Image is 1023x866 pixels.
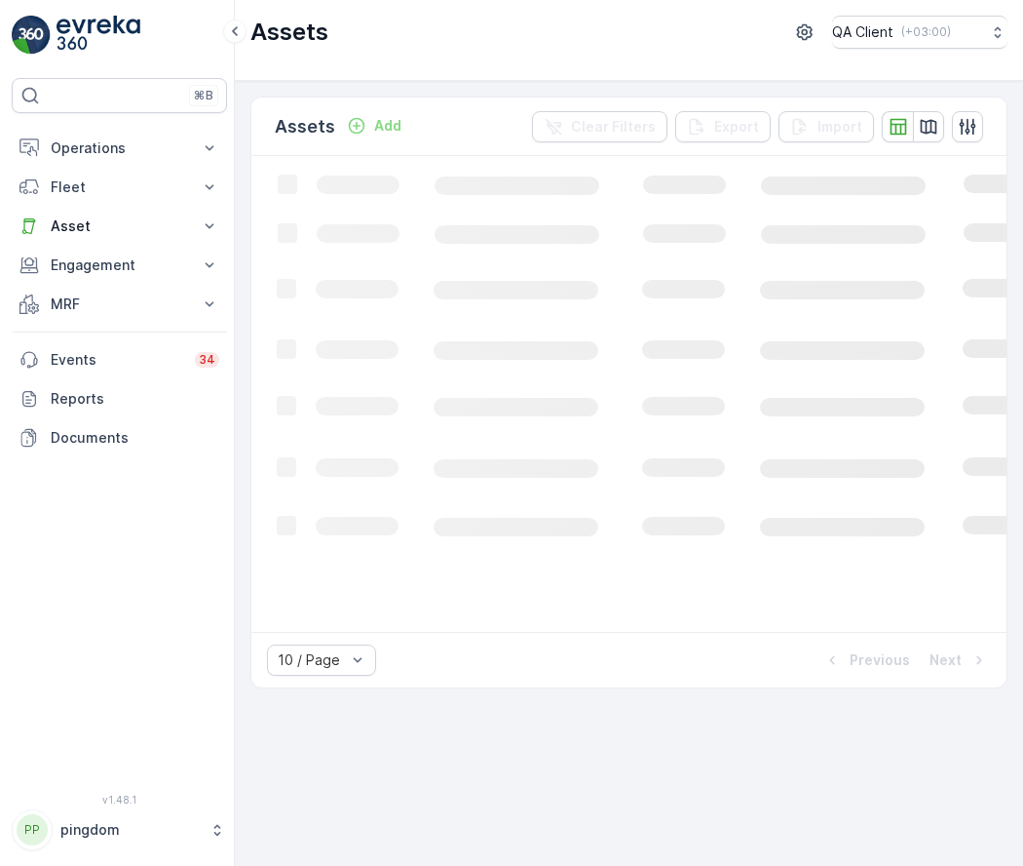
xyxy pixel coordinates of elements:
[51,350,183,370] p: Events
[12,129,227,168] button: Operations
[250,17,328,48] p: Assets
[12,168,227,207] button: Fleet
[51,256,188,275] p: Engagement
[339,114,409,138] button: Add
[57,16,140,55] img: logo_light-DOdMpM7g.png
[12,285,227,324] button: MRF
[817,117,862,137] p: Import
[374,116,401,136] p: Add
[12,794,227,806] span: v 1.48.1
[51,177,188,197] p: Fleet
[714,117,759,137] p: Export
[532,111,667,142] button: Clear Filters
[929,650,962,670] p: Next
[820,649,912,672] button: Previous
[832,16,1007,49] button: QA Client(+03:00)
[850,650,910,670] p: Previous
[51,216,188,236] p: Asset
[199,352,215,368] p: 34
[12,418,227,457] a: Documents
[928,649,991,672] button: Next
[12,207,227,246] button: Asset
[51,389,219,409] p: Reports
[571,117,656,137] p: Clear Filters
[51,295,188,314] p: MRF
[675,111,771,142] button: Export
[12,340,227,379] a: Events34
[275,113,335,140] p: Assets
[901,24,951,40] p: ( +03:00 )
[12,379,227,418] a: Reports
[17,814,48,846] div: PP
[12,16,51,55] img: logo
[12,809,227,850] button: PPpingdom
[12,246,227,285] button: Engagement
[194,88,213,103] p: ⌘B
[60,820,200,840] p: pingdom
[832,22,893,42] p: QA Client
[778,111,874,142] button: Import
[51,428,219,448] p: Documents
[51,138,188,158] p: Operations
